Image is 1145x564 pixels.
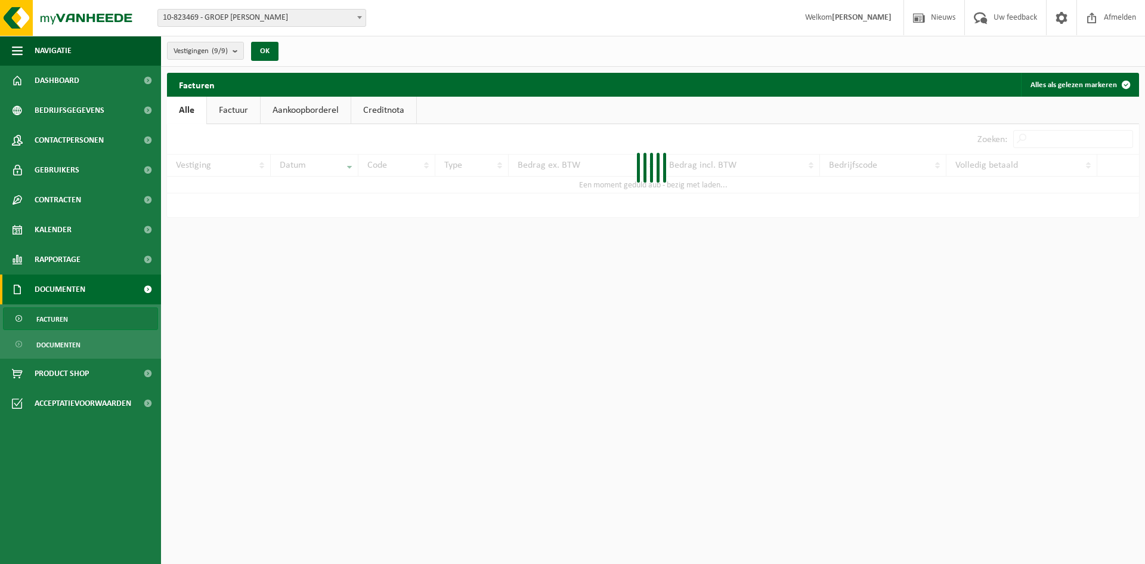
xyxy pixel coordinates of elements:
[35,125,104,155] span: Contactpersonen
[35,215,72,245] span: Kalender
[35,66,79,95] span: Dashboard
[251,42,278,61] button: OK
[35,36,72,66] span: Navigatie
[35,359,89,389] span: Product Shop
[261,97,351,124] a: Aankoopborderel
[1021,73,1138,97] button: Alles als gelezen markeren
[35,275,85,304] span: Documenten
[35,245,81,275] span: Rapportage
[167,73,227,96] h2: Facturen
[3,333,158,356] a: Documenten
[35,155,79,185] span: Gebruikers
[351,97,416,124] a: Creditnota
[35,95,104,125] span: Bedrijfsgegevens
[36,308,68,331] span: Facturen
[167,97,206,124] a: Alle
[212,47,228,55] count: (9/9)
[35,185,81,215] span: Contracten
[158,10,366,26] span: 10-823469 - GROEP VICTOR PEETERS
[35,389,131,418] span: Acceptatievoorwaarden
[36,334,81,356] span: Documenten
[207,97,260,124] a: Factuur
[174,42,228,60] span: Vestigingen
[167,42,244,60] button: Vestigingen(9/9)
[3,307,158,330] a: Facturen
[6,538,199,564] iframe: chat widget
[832,13,892,22] strong: [PERSON_NAME]
[157,9,366,27] span: 10-823469 - GROEP VICTOR PEETERS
